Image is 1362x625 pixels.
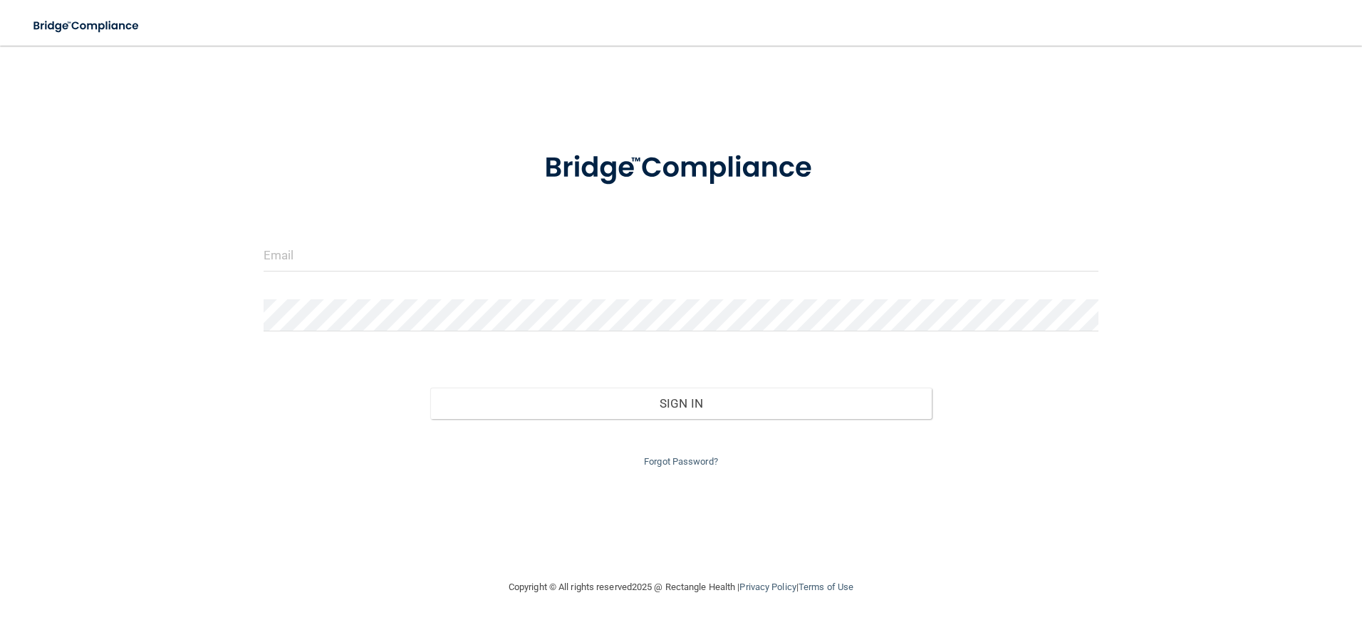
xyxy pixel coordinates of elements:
[21,11,152,41] img: bridge_compliance_login_screen.278c3ca4.svg
[644,456,718,467] a: Forgot Password?
[264,239,1099,272] input: Email
[739,582,796,592] a: Privacy Policy
[799,582,853,592] a: Terms of Use
[515,131,847,205] img: bridge_compliance_login_screen.278c3ca4.svg
[430,388,932,419] button: Sign In
[421,564,941,610] div: Copyright © All rights reserved 2025 @ Rectangle Health | |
